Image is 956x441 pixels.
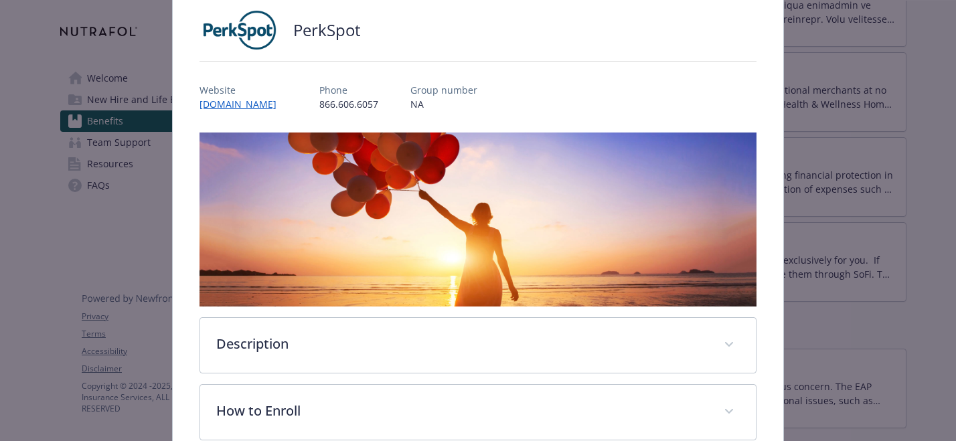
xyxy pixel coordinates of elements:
[200,83,287,97] p: Website
[216,334,708,354] p: Description
[216,401,708,421] p: How to Enroll
[200,98,287,110] a: [DOMAIN_NAME]
[200,385,756,440] div: How to Enroll
[293,19,361,41] h2: PerkSpot
[200,318,756,373] div: Description
[319,83,378,97] p: Phone
[200,10,280,50] img: PerkSpot
[410,97,477,111] p: NA
[319,97,378,111] p: 866.606.6057
[200,133,756,306] img: banner
[410,83,477,97] p: Group number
